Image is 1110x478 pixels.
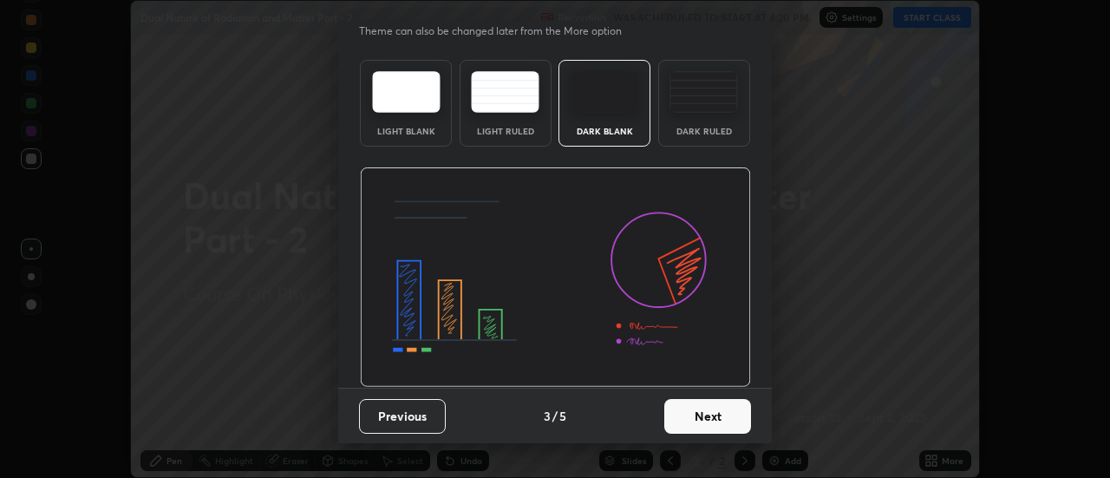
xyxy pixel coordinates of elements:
p: Theme can also be changed later from the More option [359,23,640,39]
button: Next [664,399,751,434]
img: darkRuledTheme.de295e13.svg [669,71,738,113]
div: Light Blank [371,127,441,135]
img: lightTheme.e5ed3b09.svg [372,71,441,113]
h4: 3 [544,407,551,425]
h4: 5 [559,407,566,425]
div: Dark Ruled [669,127,739,135]
img: darkTheme.f0cc69e5.svg [571,71,639,113]
img: darkThemeBanner.d06ce4a2.svg [360,167,751,388]
div: Dark Blank [570,127,639,135]
img: lightRuledTheme.5fabf969.svg [471,71,539,113]
div: Light Ruled [471,127,540,135]
h4: / [552,407,558,425]
button: Previous [359,399,446,434]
